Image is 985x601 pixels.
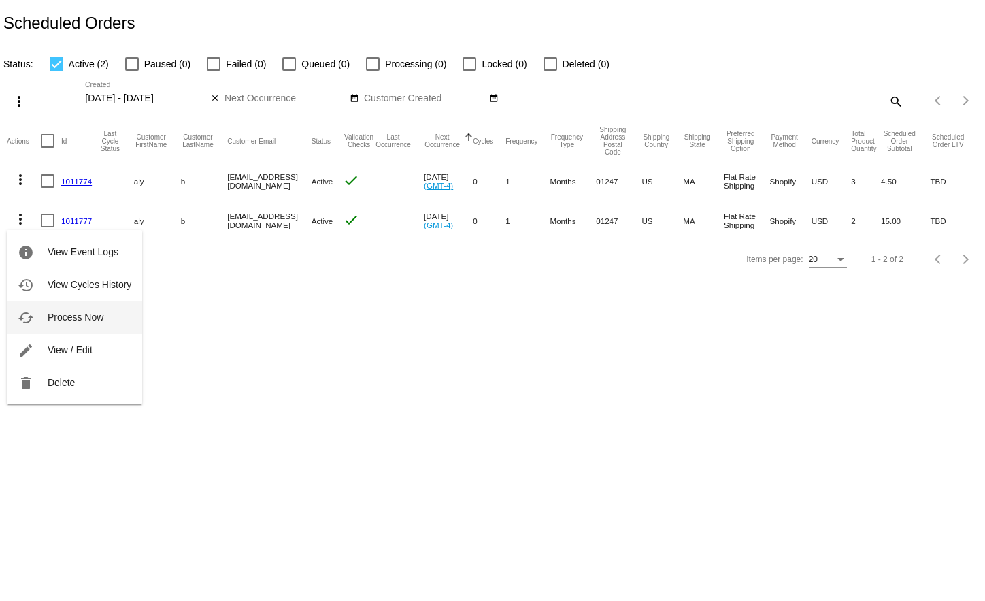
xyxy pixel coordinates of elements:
span: Process Now [48,312,103,323]
span: View Cycles History [48,279,131,290]
mat-icon: cached [18,310,34,326]
mat-icon: edit [18,342,34,359]
span: View Event Logs [48,246,118,257]
span: View / Edit [48,344,93,355]
mat-icon: delete [18,375,34,391]
mat-icon: history [18,277,34,293]
span: Delete [48,377,75,388]
mat-icon: info [18,244,34,261]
